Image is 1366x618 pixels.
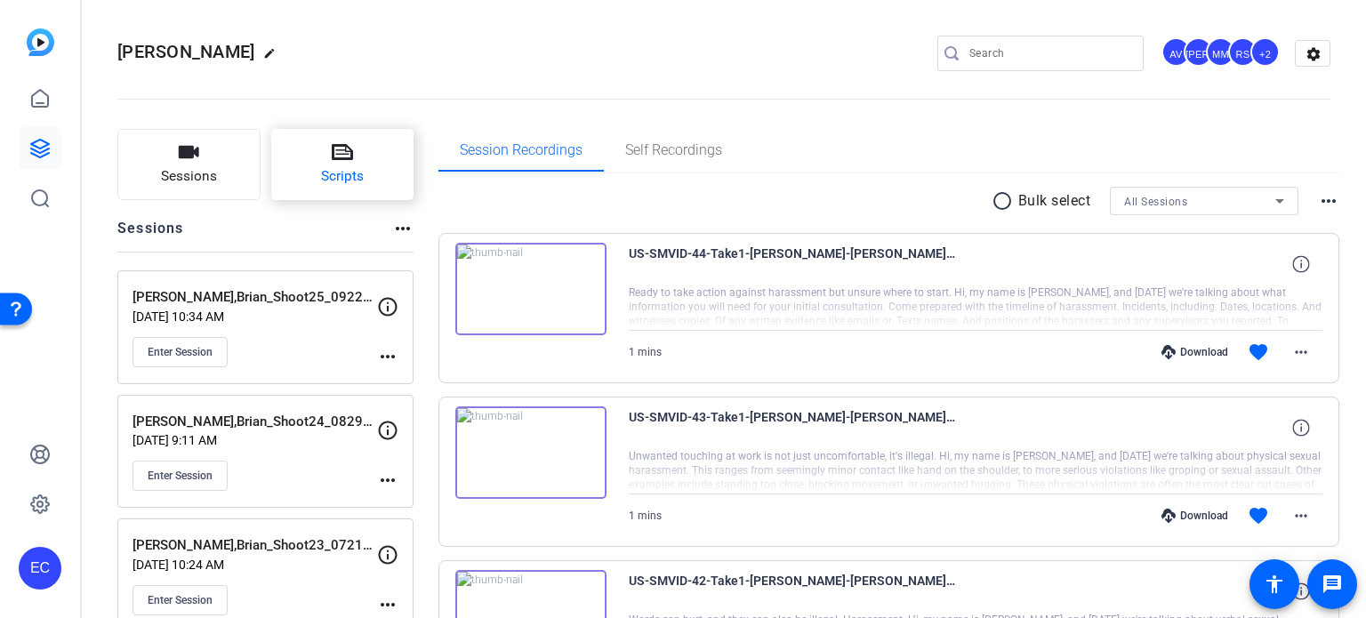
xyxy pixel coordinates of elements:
ngx-avatar: Julie Anne Ines [1184,37,1215,68]
mat-icon: more_horiz [1318,190,1339,212]
p: [PERSON_NAME],Brian_Shoot25_09222025 [133,287,377,308]
button: Sessions [117,129,261,200]
span: 1 mins [629,510,662,522]
button: Enter Session [133,585,228,615]
div: EC [19,547,61,590]
img: thumb-nail [455,406,607,499]
span: All Sessions [1124,196,1187,208]
mat-icon: radio_button_unchecked [992,190,1018,212]
mat-icon: settings [1296,41,1331,68]
button: Scripts [271,129,414,200]
mat-icon: accessibility [1264,574,1285,595]
ngx-avatar: Mike Margol [1206,37,1237,68]
p: Bulk select [1018,190,1091,212]
h2: Sessions [117,218,184,252]
p: [DATE] 10:34 AM [133,309,377,324]
span: Sessions [161,166,217,187]
div: +2 [1250,37,1280,67]
ngx-avatar: Abby Veloz [1161,37,1193,68]
p: [DATE] 10:24 AM [133,558,377,572]
div: [PERSON_NAME] [1184,37,1213,67]
mat-icon: edit [263,47,285,68]
mat-icon: more_horiz [392,218,414,239]
span: US-SMVID-43-Take1-[PERSON_NAME]-[PERSON_NAME]-Shoot24-08292025-2025-08-29-10-09-26-101-0 [629,406,958,449]
div: Download [1153,509,1237,523]
span: Session Recordings [460,143,583,157]
span: Enter Session [148,345,213,359]
button: Enter Session [133,337,228,367]
img: blue-gradient.svg [27,28,54,56]
mat-icon: more_horiz [1290,505,1312,526]
span: Self Recordings [625,143,722,157]
ngx-avatar: René Snow [1228,37,1259,68]
p: [PERSON_NAME],Brian_Shoot24_08292025 [133,412,377,432]
mat-icon: more_horiz [377,470,398,491]
p: [DATE] 9:11 AM [133,433,377,447]
button: Enter Session [133,461,228,491]
mat-icon: favorite [1248,505,1269,526]
mat-icon: more_horiz [377,346,398,367]
mat-icon: message [1322,574,1343,595]
div: MM [1206,37,1235,67]
span: Scripts [321,166,364,187]
input: Search [969,43,1129,64]
div: Download [1153,345,1237,359]
mat-icon: favorite [1248,341,1269,363]
mat-icon: more_horiz [1290,341,1312,363]
div: RS [1228,37,1258,67]
div: AV [1161,37,1191,67]
span: [PERSON_NAME] [117,41,254,62]
img: thumb-nail [455,243,607,335]
span: Enter Session [148,593,213,607]
span: Enter Session [148,469,213,483]
span: US-SMVID-44-Take1-[PERSON_NAME]-[PERSON_NAME]-Shoot24-08292025-2025-08-29-10-11-03-877-0 [629,243,958,285]
mat-icon: more_horiz [377,594,398,615]
span: US-SMVID-42-Take1-[PERSON_NAME]-[PERSON_NAME]-Shoot24-08292025-2025-08-29-10-08-00-690-0 [629,570,958,613]
span: 1 mins [629,346,662,358]
p: [PERSON_NAME],Brian_Shoot23_07212025 [133,535,377,556]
